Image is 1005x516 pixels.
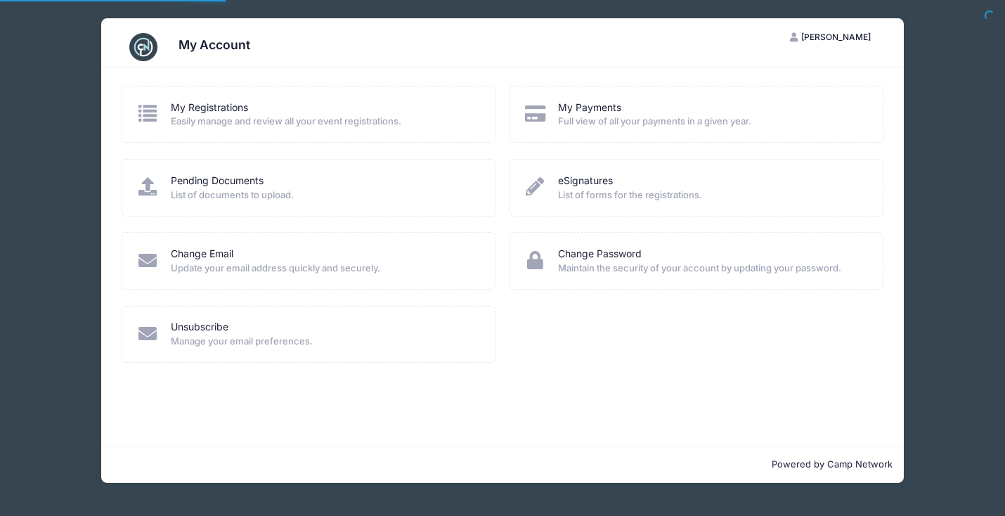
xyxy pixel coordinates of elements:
[171,262,477,276] span: Update your email address quickly and securely.
[558,247,642,262] a: Change Password
[171,247,233,262] a: Change Email
[801,32,871,42] span: [PERSON_NAME]
[558,188,864,202] span: List of forms for the registrations.
[558,262,864,276] span: Maintain the security of your account by updating your password.
[129,33,157,61] img: CampNetwork
[171,320,228,335] a: Unsubscribe
[179,37,250,52] h3: My Account
[171,115,477,129] span: Easily manage and review all your event registrations.
[558,115,864,129] span: Full view of all your payments in a given year.
[112,458,892,472] p: Powered by Camp Network
[171,335,477,349] span: Manage your email preferences.
[171,188,477,202] span: List of documents to upload.
[558,174,613,188] a: eSignatures
[558,101,621,115] a: My Payments
[171,101,248,115] a: My Registrations
[778,25,883,49] button: [PERSON_NAME]
[171,174,264,188] a: Pending Documents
